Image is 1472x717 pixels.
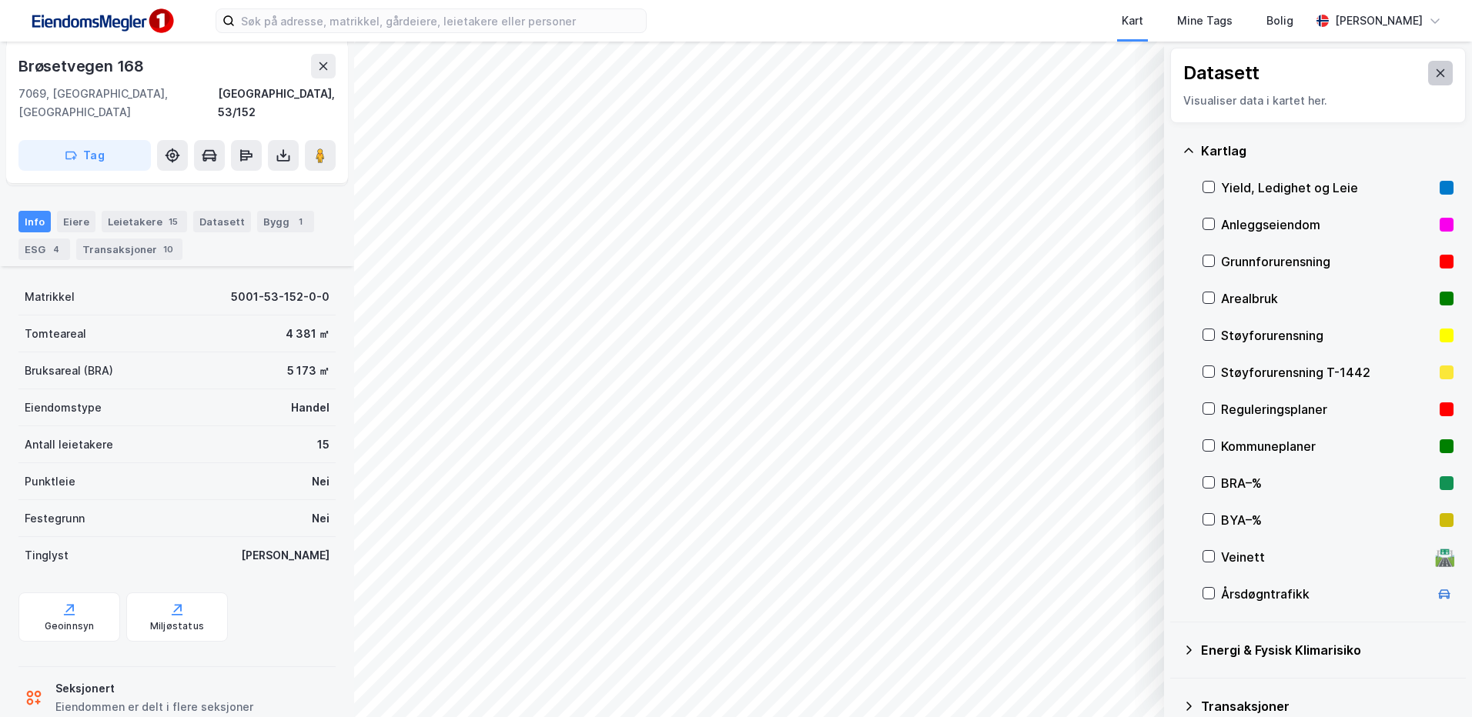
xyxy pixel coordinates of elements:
div: Eiendommen er delt i flere seksjoner [55,698,253,716]
div: 7069, [GEOGRAPHIC_DATA], [GEOGRAPHIC_DATA] [18,85,218,122]
div: Nei [312,472,330,491]
div: [PERSON_NAME] [1335,12,1423,30]
div: 15 [317,435,330,454]
div: Leietakere [102,211,187,232]
div: Bruksareal (BRA) [25,362,113,380]
div: ESG [18,238,70,260]
div: Tomteareal [25,325,86,343]
div: 5 173 ㎡ [287,362,330,380]
div: Geoinnsyn [45,620,95,632]
div: Energi & Fysisk Klimarisiko [1201,641,1454,659]
div: Brøsetvegen 168 [18,54,147,78]
div: 5001-53-152-0-0 [231,288,330,306]
div: [GEOGRAPHIC_DATA], 53/152 [218,85,336,122]
div: Reguleringsplaner [1221,400,1434,419]
div: Yield, Ledighet og Leie [1221,178,1434,197]
div: Kart [1122,12,1143,30]
div: 🛣️ [1434,547,1455,567]
div: 1 [293,214,308,229]
div: Punktleie [25,472,75,491]
div: Mine Tags [1177,12,1233,30]
div: 4 [49,242,64,257]
div: Antall leietakere [25,435,113,454]
div: Seksjonert [55,679,253,698]
div: Eiendomstype [25,399,102,417]
div: BYA–% [1221,511,1434,529]
div: Kontrollprogram for chat [1395,643,1472,717]
div: Støyforurensning T-1442 [1221,363,1434,382]
div: Info [18,211,51,232]
div: Festegrunn [25,509,85,528]
div: [PERSON_NAME] [241,546,330,565]
div: Transaksjoner [76,238,182,260]
div: 4 381 ㎡ [286,325,330,343]
div: Nei [312,509,330,528]
iframe: Chat Widget [1395,643,1472,717]
div: Eiere [57,211,95,232]
div: Matrikkel [25,288,75,306]
div: Datasett [1183,61,1260,85]
div: Miljøstatus [150,620,204,632]
div: Datasett [193,211,251,232]
div: Kommuneplaner [1221,437,1434,455]
div: Anleggseiendom [1221,215,1434,234]
div: Kartlag [1201,142,1454,160]
div: Bygg [257,211,314,232]
div: Transaksjoner [1201,697,1454,715]
div: Grunnforurensning [1221,252,1434,271]
div: 15 [166,214,181,229]
div: Støyforurensning [1221,326,1434,345]
div: Bolig [1266,12,1293,30]
img: F4PB6Px+NJ5v8B7XTbfpPpyloAAAAASUVORK5CYII= [25,4,179,38]
input: Søk på adresse, matrikkel, gårdeiere, leietakere eller personer [235,9,646,32]
div: BRA–% [1221,474,1434,492]
div: Arealbruk [1221,289,1434,308]
div: Årsdøgntrafikk [1221,585,1429,603]
button: Tag [18,140,151,171]
div: Visualiser data i kartet her. [1183,92,1453,110]
div: 10 [160,242,176,257]
div: Handel [291,399,330,417]
div: Veinett [1221,548,1429,566]
div: Tinglyst [25,546,69,565]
